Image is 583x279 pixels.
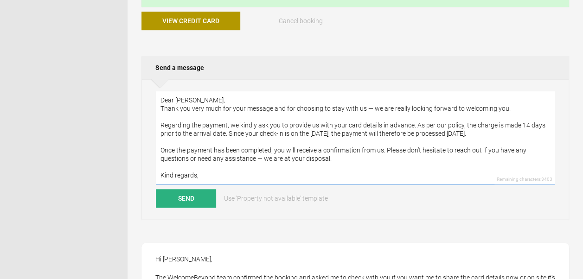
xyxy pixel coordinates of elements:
h2: Send a message [141,56,569,79]
span: Cancel booking [278,17,322,25]
button: Cancel booking [251,12,350,30]
a: Use 'Property not available' template [218,189,334,208]
button: View credit card [141,12,240,30]
button: Send [156,189,216,208]
span: View credit card [162,17,219,25]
